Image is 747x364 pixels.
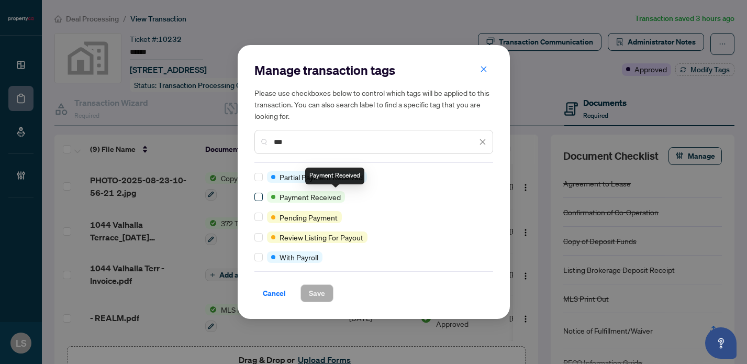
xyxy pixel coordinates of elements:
span: Payment Received [280,191,341,203]
button: Cancel [254,284,294,302]
span: Pending Payment [280,212,338,223]
h5: Please use checkboxes below to control which tags will be applied to this transaction. You can al... [254,87,493,122]
span: close [479,138,486,146]
span: Partial Payment Received [280,171,363,183]
span: close [480,65,487,73]
span: With Payroll [280,251,318,263]
span: Cancel [263,285,286,302]
button: Open asap [705,327,737,359]
span: Review Listing For Payout [280,231,363,243]
button: Save [300,284,333,302]
h2: Manage transaction tags [254,62,493,79]
div: Payment Received [305,168,364,184]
